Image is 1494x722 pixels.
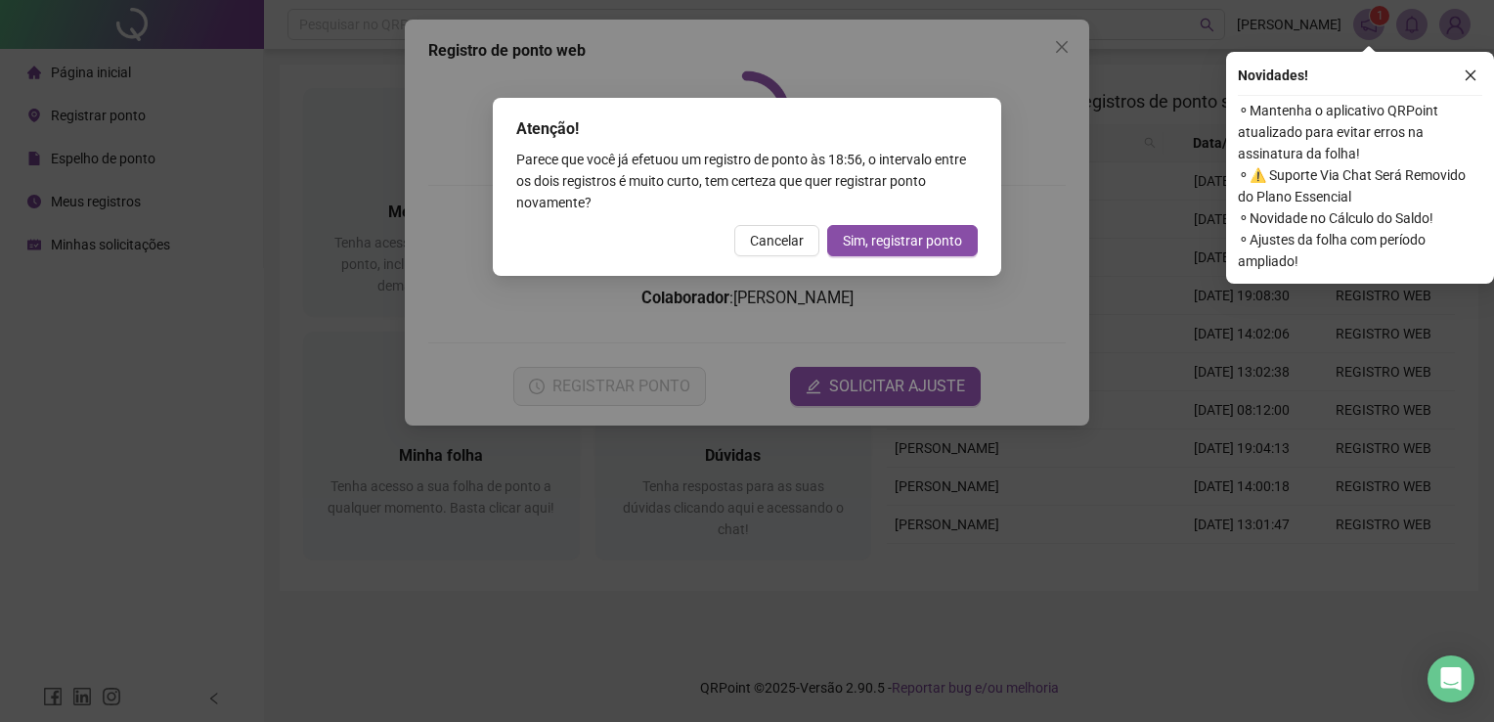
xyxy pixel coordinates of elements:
[734,225,819,256] button: Cancelar
[1238,100,1482,164] span: ⚬ Mantenha o aplicativo QRPoint atualizado para evitar erros na assinatura da folha!
[827,225,978,256] button: Sim, registrar ponto
[1464,68,1477,82] span: close
[1238,65,1308,86] span: Novidades !
[1428,655,1474,702] div: Open Intercom Messenger
[843,230,962,251] span: Sim, registrar ponto
[516,149,978,213] div: Parece que você já efetuou um registro de ponto às 18:56 , o intervalo entre os dois registros é ...
[1238,207,1482,229] span: ⚬ Novidade no Cálculo do Saldo!
[1238,229,1482,272] span: ⚬ Ajustes da folha com período ampliado!
[1238,164,1482,207] span: ⚬ ⚠️ Suporte Via Chat Será Removido do Plano Essencial
[516,117,978,141] div: Atenção!
[750,230,804,251] span: Cancelar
